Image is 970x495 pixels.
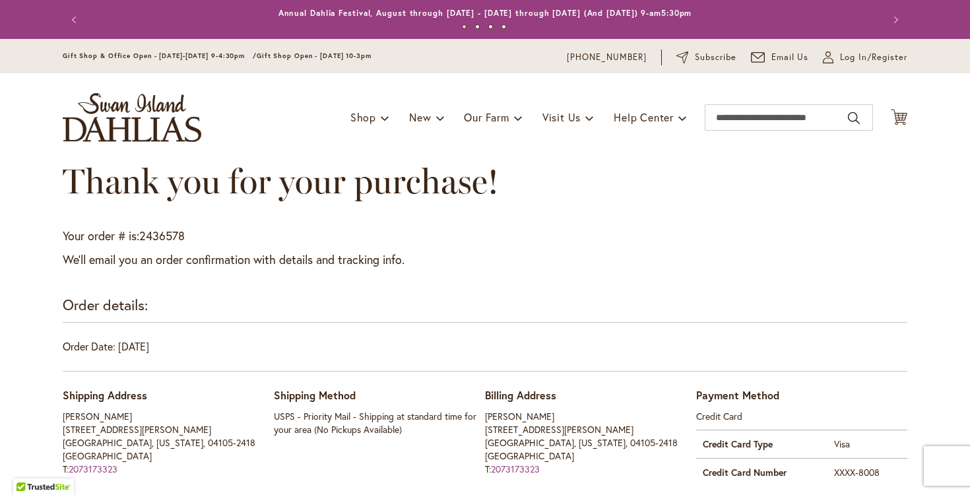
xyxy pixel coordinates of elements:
span: Gift Shop & Office Open - [DATE]-[DATE] 9-4:30pm / [63,51,257,60]
span: 2436578 [139,228,185,244]
span: Subscribe [695,51,736,64]
p: Your order # is: [63,228,907,245]
a: Annual Dahlia Festival, August through [DATE] - [DATE] through [DATE] (And [DATE]) 9-am5:30pm [278,8,692,18]
button: 1 of 4 [462,24,467,29]
td: XXXX-8008 [827,458,907,486]
button: Previous [63,7,89,33]
span: Visit Us [542,110,581,124]
button: 3 of 4 [488,24,493,29]
div: USPS - Priority Mail - Shipping at standard time for your area (No Pickups Available) [274,410,485,436]
a: [PHONE_NUMBER] [567,51,647,64]
strong: Order details: [63,295,148,314]
th: Credit Card Number [696,458,827,486]
span: Billing Address [485,388,556,402]
span: Our Farm [464,110,509,124]
span: Shop [350,110,376,124]
span: Payment Method [696,388,779,402]
span: Gift Shop Open - [DATE] 10-3pm [257,51,372,60]
button: Next [881,7,907,33]
a: 2073173323 [69,463,117,475]
span: New [409,110,431,124]
address: [PERSON_NAME] [STREET_ADDRESS][PERSON_NAME] [GEOGRAPHIC_DATA], [US_STATE], 04105-2418 [GEOGRAPHIC... [63,410,274,476]
dt: Credit Card [696,410,907,423]
button: 2 of 4 [475,24,480,29]
span: Log In/Register [840,51,907,64]
a: Log In/Register [823,51,907,64]
button: 4 of 4 [501,24,506,29]
p: We'll email you an order confirmation with details and tracking info. [63,251,907,269]
span: Help Center [614,110,674,124]
address: [PERSON_NAME] [STREET_ADDRESS][PERSON_NAME] [GEOGRAPHIC_DATA], [US_STATE], 04105-2418 [GEOGRAPHIC... [485,410,696,476]
span: Thank you for your purchase! [63,160,499,202]
a: store logo [63,93,201,142]
a: Subscribe [676,51,736,64]
a: Email Us [751,51,809,64]
td: Visa [827,430,907,458]
span: Shipping Method [274,388,356,402]
span: Shipping Address [63,388,147,402]
span: Email Us [771,51,809,64]
a: 2073173323 [491,463,540,475]
th: Credit Card Type [696,430,827,458]
div: Order Date: [DATE] [63,339,907,372]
